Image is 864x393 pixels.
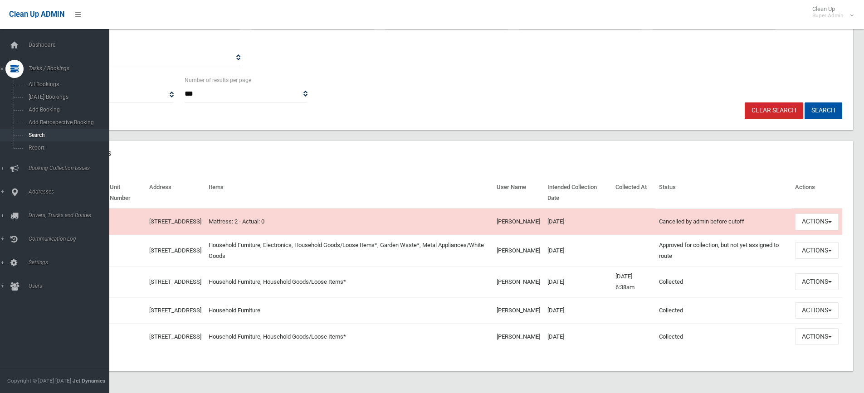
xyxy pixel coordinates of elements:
a: Clear Search [745,102,803,119]
a: [STREET_ADDRESS] [149,218,201,225]
td: Household Furniture [205,297,493,324]
button: Actions [795,273,839,290]
label: Number of results per page [185,75,251,85]
td: Cancelled by admin before cutoff [655,209,791,235]
td: Mattress: 2 - Actual: 0 [205,209,493,235]
th: User Name [493,177,544,209]
td: [PERSON_NAME] [493,266,544,297]
td: Collected [655,324,791,349]
td: [DATE] 6:38am [612,266,656,297]
th: Actions [791,177,842,209]
span: Report [26,145,108,151]
strong: Jet Dynamics [73,378,105,384]
button: Actions [795,328,839,345]
td: Household Furniture, Household Goods/Loose Items* [205,324,493,349]
th: Intended Collection Date [544,177,612,209]
td: [DATE] [544,266,612,297]
td: [DATE] [544,209,612,235]
td: [PERSON_NAME] [493,235,544,266]
span: Search [26,132,108,138]
span: [DATE] Bookings [26,94,108,100]
td: Collected [655,297,791,324]
td: [DATE] [544,297,612,324]
th: Unit Number [106,177,146,209]
span: Booking Collection Issues [26,165,116,171]
span: Clean Up ADMIN [9,10,64,19]
th: Items [205,177,493,209]
span: Add Booking [26,107,108,113]
td: [DATE] [544,235,612,266]
td: Approved for collection, but not yet assigned to route [655,235,791,266]
span: Drivers, Trucks and Routes [26,212,116,218]
th: Collected At [612,177,656,209]
small: Super Admin [812,12,844,19]
button: Actions [795,242,839,259]
span: Clean Up [808,5,853,19]
td: [PERSON_NAME] [493,297,544,324]
td: Household Furniture, Electronics, Household Goods/Loose Items*, Garden Waste*, Metal Appliances/W... [205,235,493,266]
td: [PERSON_NAME] [493,324,544,349]
span: Settings [26,259,116,266]
a: [STREET_ADDRESS] [149,247,201,254]
a: [STREET_ADDRESS] [149,307,201,314]
button: Actions [795,302,839,319]
span: Tasks / Bookings [26,65,116,72]
th: Status [655,177,791,209]
span: Addresses [26,189,116,195]
td: [PERSON_NAME] [493,209,544,235]
td: Collected [655,266,791,297]
a: [STREET_ADDRESS] [149,333,201,340]
td: Household Furniture, Household Goods/Loose Items* [205,266,493,297]
span: All Bookings [26,81,108,87]
span: Users [26,283,116,289]
span: Add Retrospective Booking [26,119,108,126]
td: [DATE] [544,324,612,349]
span: Dashboard [26,42,116,48]
a: [STREET_ADDRESS] [149,278,201,285]
button: Search [805,102,842,119]
span: Copyright © [DATE]-[DATE] [7,378,71,384]
span: Communication Log [26,236,116,242]
th: Address [146,177,205,209]
button: Actions [795,213,839,230]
